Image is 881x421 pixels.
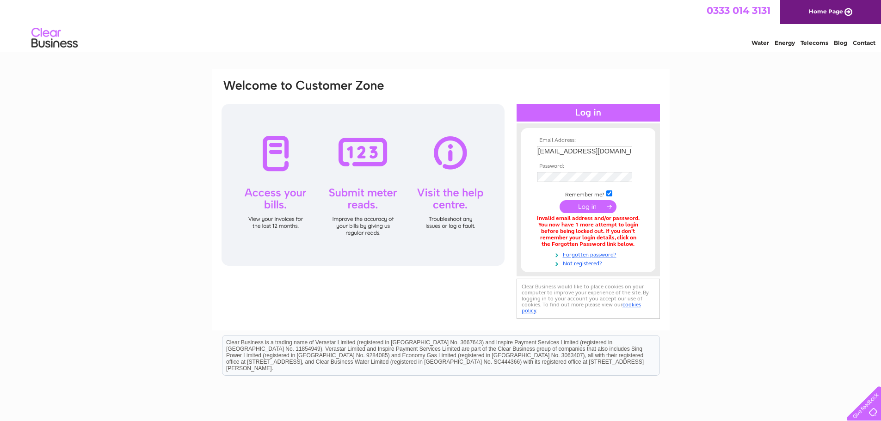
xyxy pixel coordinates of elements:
[801,39,828,46] a: Telecoms
[535,137,642,144] th: Email Address:
[222,5,659,45] div: Clear Business is a trading name of Verastar Limited (registered in [GEOGRAPHIC_DATA] No. 3667643...
[560,200,616,213] input: Submit
[517,279,660,319] div: Clear Business would like to place cookies on your computer to improve your experience of the sit...
[537,215,640,247] div: Invalid email address and/or password. You now have 1 more attempt to login before being locked o...
[834,39,847,46] a: Blog
[522,301,641,314] a: cookies policy
[853,39,875,46] a: Contact
[775,39,795,46] a: Energy
[707,5,770,16] a: 0333 014 3131
[537,250,642,258] a: Forgotten password?
[535,163,642,170] th: Password:
[537,258,642,267] a: Not registered?
[535,189,642,198] td: Remember me?
[31,24,78,52] img: logo.png
[752,39,769,46] a: Water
